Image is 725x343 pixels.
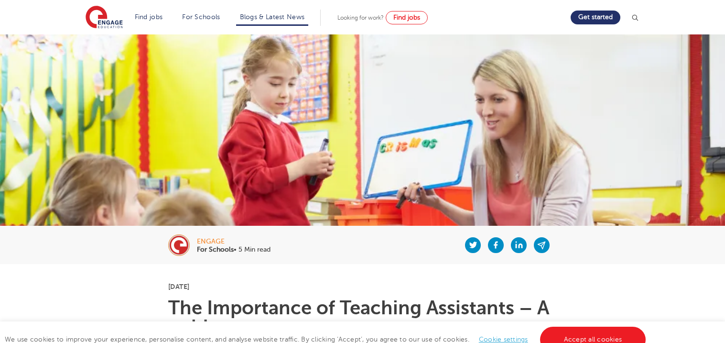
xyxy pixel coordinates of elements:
a: Find jobs [135,13,163,21]
p: • 5 Min read [197,246,271,253]
b: For Schools [197,246,234,253]
p: [DATE] [168,283,557,290]
a: Get started [571,11,620,24]
img: Engage Education [86,6,123,30]
div: engage [197,238,271,245]
a: Find jobs [386,11,428,24]
a: For Schools [182,13,220,21]
span: Find jobs [393,14,420,21]
h1: The Importance of Teaching Assistants – A guide [168,299,557,337]
span: We use cookies to improve your experience, personalise content, and analyse website traffic. By c... [5,336,648,343]
a: Cookie settings [479,336,528,343]
span: Looking for work? [337,14,384,21]
a: Blogs & Latest News [240,13,305,21]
